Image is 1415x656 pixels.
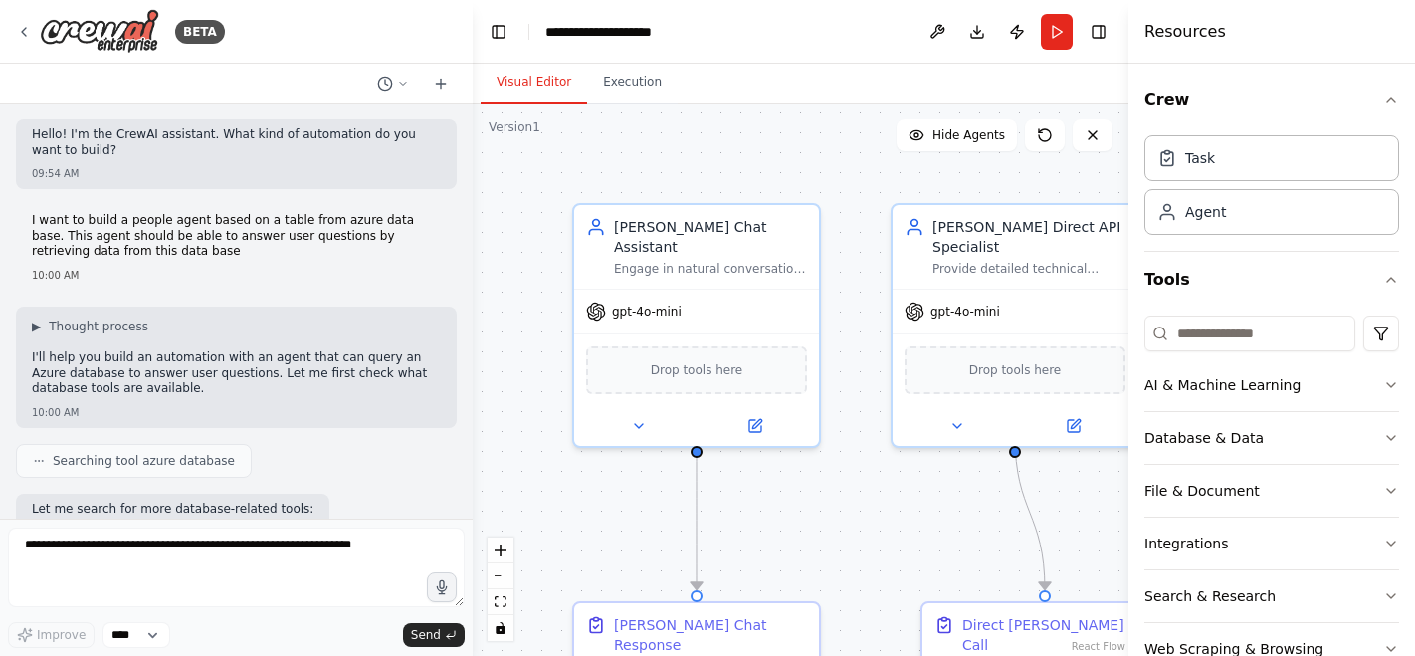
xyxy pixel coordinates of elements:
nav: breadcrumb [545,22,652,42]
g: Edge from b065f0a7-2f6b-4b09-965b-1daded60cba8 to 481cf8f9-dc3d-4bc9-8a78-78ebadbba918 [687,436,707,590]
p: Let me search for more database-related tools: [32,502,313,518]
div: Database & Data [1144,428,1264,448]
button: Send [403,623,465,647]
button: Hide Agents [897,119,1017,151]
span: Hide Agents [932,127,1005,143]
div: Version 1 [489,119,540,135]
div: Search & Research [1144,586,1276,606]
div: [PERSON_NAME] Chat Response [614,615,807,655]
div: File & Document [1144,481,1260,501]
div: Direct [PERSON_NAME] API Call [962,615,1155,655]
span: Searching tool azure database [53,453,235,469]
div: Agent [1185,202,1226,222]
span: Improve [37,627,86,643]
button: Search & Research [1144,570,1399,622]
div: BETA [175,20,225,44]
button: Tools [1144,252,1399,308]
button: Start a new chat [425,72,457,96]
span: Drop tools here [969,360,1062,380]
button: Integrations [1144,518,1399,569]
div: [PERSON_NAME] Chat Assistant [614,217,807,257]
g: Edge from 80524db1-8593-446f-b1e1-fd3ba1e92442 to 998457bc-b5df-4a4b-8fb1-77597a22a70c [1005,436,1055,590]
div: Crew [1144,127,1399,251]
button: Click to speak your automation idea [427,572,457,602]
button: Database & Data [1144,412,1399,464]
button: Hide right sidebar [1085,18,1112,46]
span: Drop tools here [651,360,743,380]
button: Crew [1144,72,1399,127]
button: Hide left sidebar [485,18,512,46]
span: Send [411,627,441,643]
div: 10:00 AM [32,268,441,283]
div: AI & Machine Learning [1144,375,1301,395]
button: Visual Editor [481,62,587,104]
div: [PERSON_NAME] Direct API SpecialistProvide detailed technical guidance for implementing [PERSON_N... [891,203,1139,448]
p: I want to build a people agent based on a table from azure data base. This agent should be able t... [32,213,441,260]
span: ▶ [32,319,41,334]
a: React Flow attribution [1072,641,1125,652]
button: Open in side panel [699,414,811,438]
img: Logo [40,9,159,54]
button: Improve [8,622,95,648]
span: gpt-4o-mini [930,304,1000,320]
button: Execution [587,62,678,104]
button: Switch to previous chat [369,72,417,96]
button: ▶Thought process [32,319,148,334]
div: 09:54 AM [32,166,441,181]
div: Engage in natural conversation with users and provide helpful responses using the [PERSON_NAME] l... [614,261,807,277]
button: AI & Machine Learning [1144,359,1399,411]
button: toggle interactivity [488,615,513,641]
div: [PERSON_NAME] Direct API Specialist [932,217,1125,257]
div: Provide detailed technical guidance for implementing [PERSON_NAME] API integration, including OAu... [932,261,1125,277]
p: Hello! I'm the CrewAI assistant. What kind of automation do you want to build? [32,127,441,158]
p: I'll help you build an automation with an agent that can query an Azure database to answer user q... [32,350,441,397]
span: gpt-4o-mini [612,304,682,320]
button: File & Document [1144,465,1399,517]
div: React Flow controls [488,538,513,641]
h4: Resources [1144,20,1226,44]
div: Task [1185,148,1215,168]
div: 10:00 AM [32,405,441,420]
span: Thought process [49,319,148,334]
button: Open in side panel [1017,414,1129,438]
button: fit view [488,589,513,615]
div: Integrations [1144,534,1228,553]
button: zoom in [488,538,513,563]
div: [PERSON_NAME] Chat AssistantEngage in natural conversation with users and provide helpful respons... [572,203,821,448]
button: zoom out [488,563,513,589]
